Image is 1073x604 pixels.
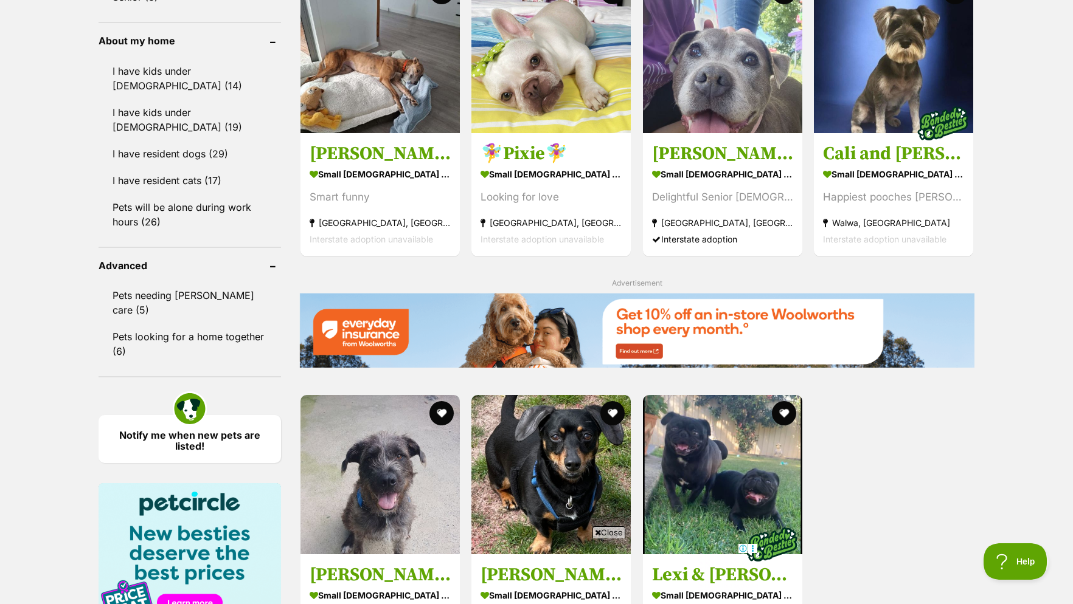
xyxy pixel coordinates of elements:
div: Happiest pooches [PERSON_NAME] [823,189,964,205]
a: I have resident dogs (29) [99,141,281,166]
strong: small [DEMOGRAPHIC_DATA] Dog [310,586,451,603]
iframe: Advertisement [315,543,758,598]
a: I have kids under [DEMOGRAPHIC_DATA] (19) [99,100,281,140]
a: Pets looking for a home together (6) [99,324,281,364]
a: [PERSON_NAME] - Blue Brindle small [DEMOGRAPHIC_DATA] Dog Smart funny [GEOGRAPHIC_DATA], [GEOGRAP... [300,133,460,256]
img: Everyday Insurance promotional banner [299,293,974,368]
h3: 🧚‍♀️Pixie🧚‍♀️ [481,142,622,165]
header: About my home [99,35,281,46]
h3: [PERSON_NAME] [652,142,793,165]
img: Lexi & Jay Jay - Pug Dog [643,395,802,554]
header: Advanced [99,260,281,271]
a: I have resident cats (17) [99,168,281,193]
div: Interstate adoption [652,231,793,247]
a: 🧚‍♀️Pixie🧚‍♀️ small [DEMOGRAPHIC_DATA] Dog Looking for love [GEOGRAPHIC_DATA], [GEOGRAPHIC_DATA] ... [471,133,631,256]
button: favourite [772,401,796,425]
div: Delightful Senior [DEMOGRAPHIC_DATA] [652,189,793,205]
strong: small [DEMOGRAPHIC_DATA] Dog [481,165,622,183]
strong: [GEOGRAPHIC_DATA], [GEOGRAPHIC_DATA] [652,214,793,231]
img: bonded besties [741,513,802,574]
a: Everyday Insurance promotional banner [299,293,974,370]
a: Cali and [PERSON_NAME] small [DEMOGRAPHIC_DATA] Dog Happiest pooches [PERSON_NAME] Walwa, [GEOGRA... [814,133,973,256]
div: Looking for love [481,189,622,205]
a: Notify me when new pets are listed! [99,415,281,463]
span: Interstate adoption unavailable [823,234,946,244]
div: Smart funny [310,189,451,205]
strong: small [DEMOGRAPHIC_DATA] Dog [652,586,793,603]
button: favourite [429,401,454,425]
strong: [GEOGRAPHIC_DATA], [GEOGRAPHIC_DATA] [481,214,622,231]
strong: small [DEMOGRAPHIC_DATA] Dog [310,165,451,183]
img: Frankie - Dachshund (Miniature Smooth Haired) Dog [471,395,631,554]
span: Interstate adoption unavailable [310,234,433,244]
strong: Walwa, [GEOGRAPHIC_DATA] [823,214,964,231]
iframe: Help Scout Beacon - Open [984,543,1049,580]
a: I have kids under [DEMOGRAPHIC_DATA] (14) [99,58,281,98]
a: [PERSON_NAME] small [DEMOGRAPHIC_DATA] Dog Delightful Senior [DEMOGRAPHIC_DATA] [GEOGRAPHIC_DATA]... [643,133,802,256]
h3: [PERSON_NAME] [310,563,451,586]
img: Sally - Irish Wolfhound Dog [300,395,460,554]
span: Close [592,526,625,538]
span: Interstate adoption unavailable [481,234,604,244]
strong: [GEOGRAPHIC_DATA], [GEOGRAPHIC_DATA] [310,214,451,231]
a: Pets needing [PERSON_NAME] care (5) [99,283,281,323]
h3: [PERSON_NAME] - Blue Brindle [310,142,451,165]
img: bonded besties [912,93,973,154]
strong: small [DEMOGRAPHIC_DATA] Dog [652,165,793,183]
a: Pets will be alone during work hours (26) [99,194,281,235]
button: favourite [601,401,625,425]
span: Advertisement [612,278,662,287]
strong: small [DEMOGRAPHIC_DATA] Dog [823,165,964,183]
h3: Cali and [PERSON_NAME] [823,142,964,165]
